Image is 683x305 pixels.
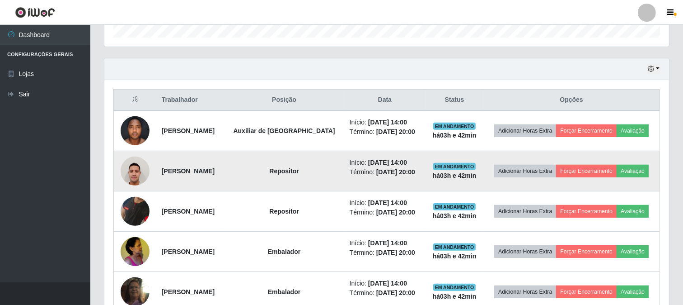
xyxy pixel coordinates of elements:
[494,124,556,137] button: Adicionar Horas Extra
[350,248,420,257] li: Término:
[350,279,420,288] li: Início:
[556,245,617,258] button: Forçar Encerramento
[376,209,415,216] time: [DATE] 20:00
[350,288,420,298] li: Término:
[617,286,649,298] button: Avaliação
[368,159,407,166] time: [DATE] 14:00
[433,123,476,130] span: EM ANDAMENTO
[121,182,150,241] img: 1750371001902.jpeg
[376,249,415,256] time: [DATE] 20:00
[350,158,420,167] li: Início:
[368,199,407,206] time: [DATE] 14:00
[162,127,215,134] strong: [PERSON_NAME]
[368,239,407,247] time: [DATE] 14:00
[433,212,477,219] strong: há 03 h e 42 min
[376,168,415,176] time: [DATE] 20:00
[269,167,299,175] strong: Repositor
[269,208,299,215] strong: Repositor
[376,289,415,296] time: [DATE] 20:00
[433,163,476,170] span: EM ANDAMENTO
[350,127,420,137] li: Término:
[121,232,150,271] img: 1739839717367.jpeg
[162,167,215,175] strong: [PERSON_NAME]
[617,124,649,137] button: Avaliação
[494,286,556,298] button: Adicionar Horas Extra
[433,132,477,139] strong: há 03 h e 42 min
[368,280,407,287] time: [DATE] 14:00
[433,253,477,260] strong: há 03 h e 42 min
[350,167,420,177] li: Término:
[494,245,556,258] button: Adicionar Horas Extra
[556,124,617,137] button: Forçar Encerramento
[156,90,225,111] th: Trabalhador
[350,198,420,208] li: Início:
[15,7,55,18] img: CoreUI Logo
[556,165,617,177] button: Forçar Encerramento
[350,208,420,217] li: Término:
[617,205,649,218] button: Avaliação
[494,205,556,218] button: Adicionar Horas Extra
[433,293,477,300] strong: há 03 h e 42 min
[121,152,150,190] img: 1749045235898.jpeg
[368,119,407,126] time: [DATE] 14:00
[350,118,420,127] li: Início:
[162,288,215,295] strong: [PERSON_NAME]
[268,248,300,255] strong: Embalador
[121,111,150,150] img: 1710558246367.jpeg
[224,90,344,111] th: Posição
[483,90,660,111] th: Opções
[556,286,617,298] button: Forçar Encerramento
[617,245,649,258] button: Avaliação
[617,165,649,177] button: Avaliação
[433,172,477,179] strong: há 03 h e 42 min
[162,208,215,215] strong: [PERSON_NAME]
[376,128,415,135] time: [DATE] 20:00
[433,284,476,291] span: EM ANDAMENTO
[162,248,215,255] strong: [PERSON_NAME]
[426,90,483,111] th: Status
[234,127,335,134] strong: Auxiliar de [GEOGRAPHIC_DATA]
[433,243,476,251] span: EM ANDAMENTO
[268,288,300,295] strong: Embalador
[556,205,617,218] button: Forçar Encerramento
[433,203,476,210] span: EM ANDAMENTO
[494,165,556,177] button: Adicionar Horas Extra
[350,238,420,248] li: Início:
[344,90,426,111] th: Data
